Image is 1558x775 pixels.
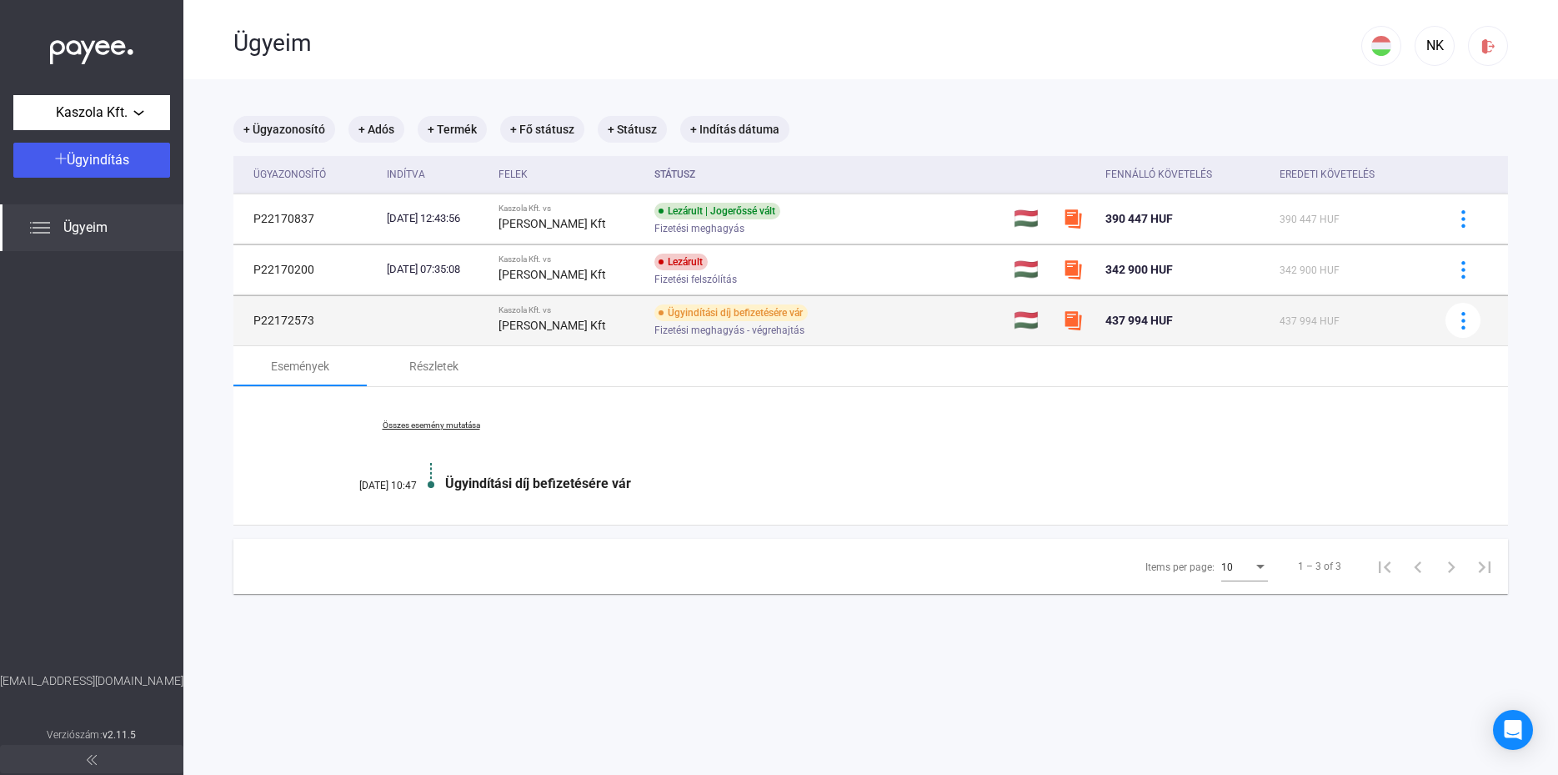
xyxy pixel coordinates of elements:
[1063,259,1083,279] img: szamlazzhu-mini
[1415,26,1455,66] button: NK
[1361,26,1401,66] button: HU
[1445,303,1480,338] button: more-blue
[233,295,380,345] td: P22172573
[498,217,606,230] strong: [PERSON_NAME] Kft
[1468,26,1508,66] button: logout-red
[1445,201,1480,236] button: more-blue
[348,116,404,143] mat-chip: + Adós
[1105,164,1265,184] div: Fennálló követelés
[1455,210,1472,228] img: more-blue
[387,164,425,184] div: Indítva
[1435,550,1468,583] button: Next page
[498,164,641,184] div: Felek
[498,305,641,315] div: Kaszola Kft. vs
[1455,261,1472,279] img: more-blue
[103,729,137,741] strong: v2.11.5
[1420,36,1449,56] div: NK
[50,31,133,65] img: white-payee-white-dot.svg
[1371,36,1391,56] img: HU
[253,164,373,184] div: Ügyazonosító
[1105,164,1212,184] div: Fennálló követelés
[498,204,641,214] div: Kaszola Kft. vs
[654,219,744,239] span: Fizetési meghagyás
[233,244,380,294] td: P22170200
[13,143,170,178] button: Ügyindítás
[317,420,545,430] a: Összes esemény mutatása
[1221,561,1233,573] span: 10
[387,210,485,227] div: [DATE] 12:43:56
[67,152,129,168] span: Ügyindítás
[317,480,417,491] div: [DATE] 10:47
[1007,194,1056,244] td: 🇭🇺
[1455,312,1472,330] img: more-blue
[1280,264,1340,276] span: 342 900 HUF
[253,164,326,184] div: Ügyazonosító
[1401,550,1435,583] button: Previous page
[1105,314,1173,327] span: 437 994 HUF
[680,116,789,143] mat-chip: + Indítás dátuma
[445,476,1425,491] div: Ügyindítási díj befizetésére vár
[1280,164,1425,184] div: Eredeti követelés
[654,203,780,219] div: Lezárult | Jogerőssé vált
[1280,214,1340,225] span: 390 447 HUF
[654,320,804,340] span: Fizetési meghagyás - végrehajtás
[654,304,808,321] div: Ügyindítási díj befizetésére vár
[648,156,1007,194] th: Státusz
[1105,263,1173,276] span: 342 900 HUF
[56,103,128,123] span: Kaszola Kft.
[1280,315,1340,327] span: 437 994 HUF
[654,269,737,289] span: Fizetési felszólítás
[1145,557,1215,577] div: Items per page:
[498,164,528,184] div: Felek
[387,164,485,184] div: Indítva
[1368,550,1401,583] button: First page
[1105,212,1173,225] span: 390 447 HUF
[654,254,708,270] div: Lezárult
[598,116,667,143] mat-chip: + Státusz
[500,116,584,143] mat-chip: + Fő státusz
[271,356,329,376] div: Események
[1445,252,1480,287] button: more-blue
[498,268,606,281] strong: [PERSON_NAME] Kft
[1063,209,1083,229] img: szamlazzhu-mini
[1221,556,1268,576] mat-select: Items per page:
[30,218,50,238] img: list.svg
[1468,550,1501,583] button: Last page
[1007,295,1056,345] td: 🇭🇺
[87,755,97,765] img: arrow-double-left-grey.svg
[1063,310,1083,330] img: szamlazzhu-mini
[498,319,606,332] strong: [PERSON_NAME] Kft
[409,356,458,376] div: Részletek
[418,116,487,143] mat-chip: + Termék
[1480,38,1497,55] img: logout-red
[1298,556,1341,576] div: 1 – 3 of 3
[233,29,1361,58] div: Ügyeim
[63,218,108,238] span: Ügyeim
[55,153,67,164] img: plus-white.svg
[387,261,485,278] div: [DATE] 07:35:08
[233,116,335,143] mat-chip: + Ügyazonosító
[1280,164,1375,184] div: Eredeti követelés
[1007,244,1056,294] td: 🇭🇺
[13,95,170,130] button: Kaszola Kft.
[498,254,641,264] div: Kaszola Kft. vs
[233,194,380,244] td: P22170837
[1493,710,1533,750] div: Open Intercom Messenger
